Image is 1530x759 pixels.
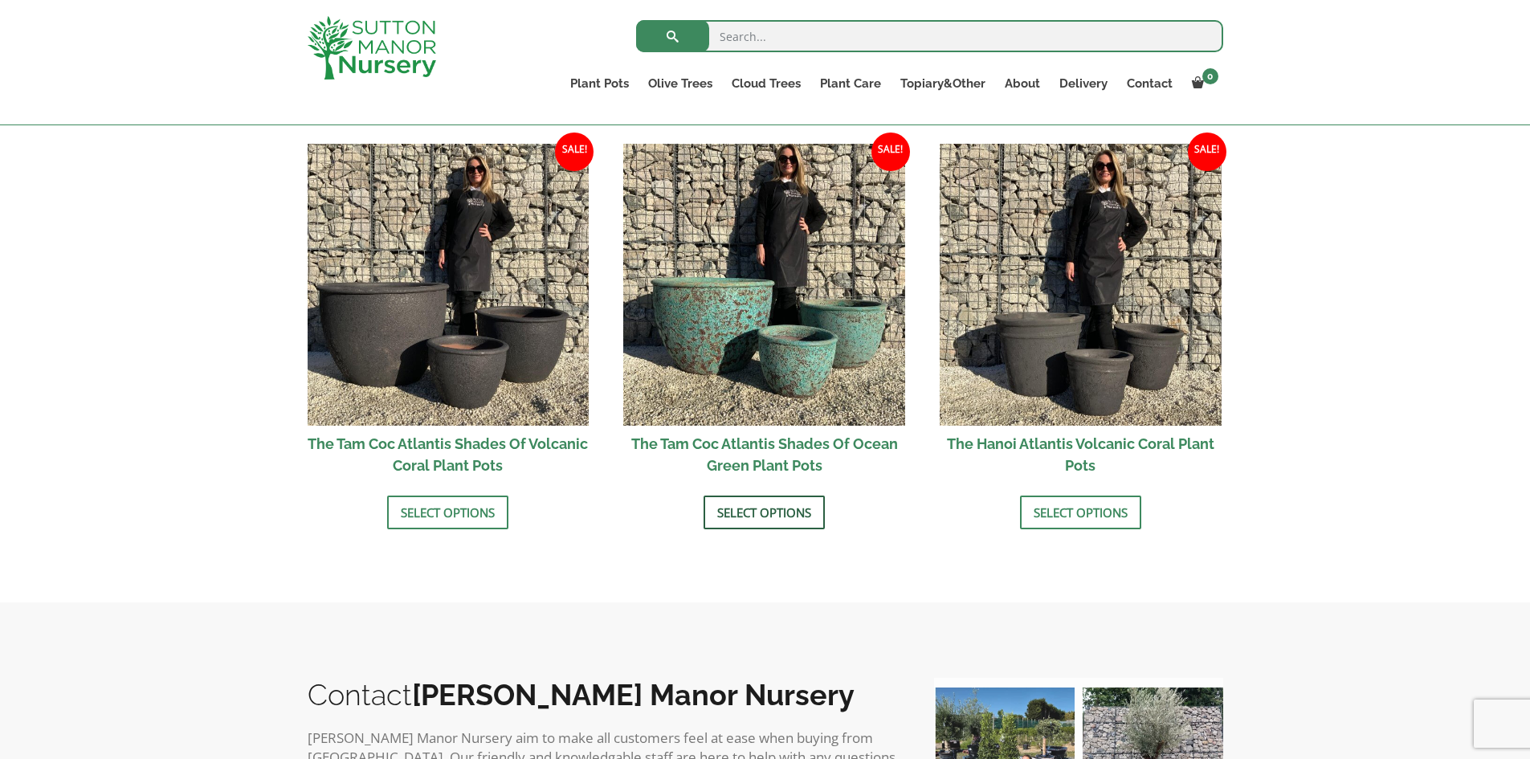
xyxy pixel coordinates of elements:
a: Plant Care [810,72,891,95]
a: Select options for “The Tam Coc Atlantis Shades Of Volcanic Coral Plant Pots” [387,496,508,529]
a: Sale! The Hanoi Atlantis Volcanic Coral Plant Pots [940,144,1222,484]
a: Sale! The Tam Coc Atlantis Shades Of Ocean Green Plant Pots [623,144,905,484]
span: 0 [1202,68,1218,84]
h2: The Tam Coc Atlantis Shades Of Volcanic Coral Plant Pots [308,426,590,484]
img: The Hanoi Atlantis Volcanic Coral Plant Pots [940,144,1222,426]
h2: Contact [308,678,902,712]
a: About [995,72,1050,95]
span: Sale! [871,133,910,171]
a: Select options for “The Tam Coc Atlantis Shades Of Ocean Green Plant Pots” [704,496,825,529]
a: Sale! The Tam Coc Atlantis Shades Of Volcanic Coral Plant Pots [308,144,590,484]
img: The Tam Coc Atlantis Shades Of Volcanic Coral Plant Pots [308,144,590,426]
a: Olive Trees [639,72,722,95]
b: [PERSON_NAME] Manor Nursery [412,678,855,712]
img: logo [308,16,436,80]
a: Topiary&Other [891,72,995,95]
img: The Tam Coc Atlantis Shades Of Ocean Green Plant Pots [623,144,905,426]
a: Cloud Trees [722,72,810,95]
a: Plant Pots [561,72,639,95]
a: Select options for “The Hanoi Atlantis Volcanic Coral Plant Pots” [1020,496,1141,529]
a: 0 [1182,72,1223,95]
h2: The Tam Coc Atlantis Shades Of Ocean Green Plant Pots [623,426,905,484]
a: Contact [1117,72,1182,95]
span: Sale! [1188,133,1226,171]
span: Sale! [555,133,594,171]
input: Search... [636,20,1223,52]
h2: The Hanoi Atlantis Volcanic Coral Plant Pots [940,426,1222,484]
a: Delivery [1050,72,1117,95]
